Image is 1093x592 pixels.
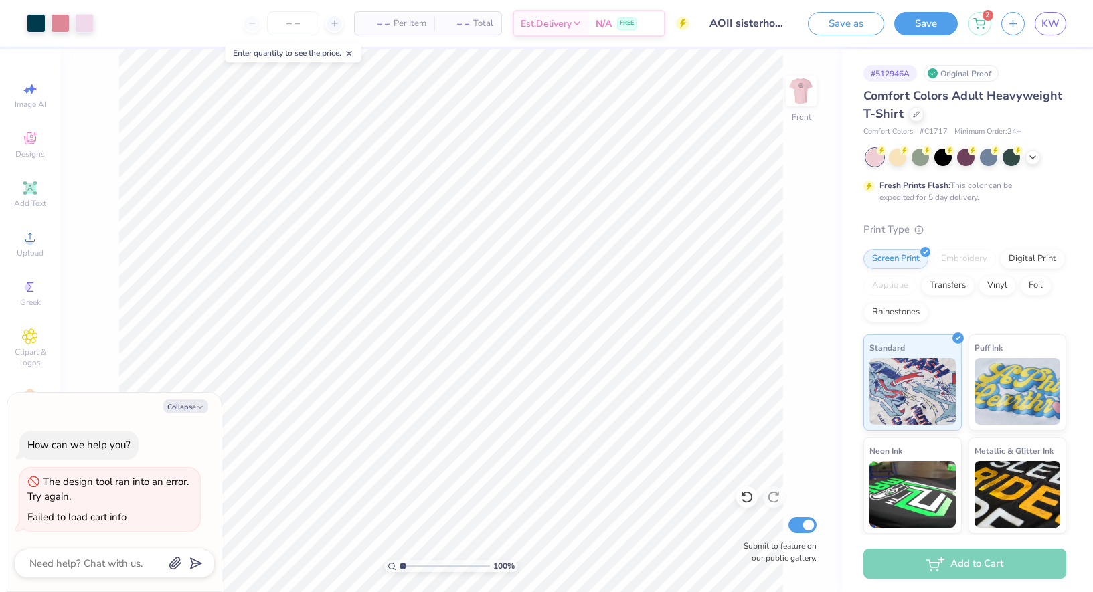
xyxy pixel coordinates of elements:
[879,179,1044,203] div: This color can be expedited for 5 day delivery.
[954,126,1021,138] span: Minimum Order: 24 +
[869,443,902,458] span: Neon Ink
[7,347,54,368] span: Clipart & logos
[27,510,127,524] div: Failed to load cart info
[863,276,917,296] div: Applique
[493,560,515,572] span: 100 %
[442,17,469,31] span: – –
[394,17,426,31] span: Per Item
[975,340,1003,355] span: Puff Ink
[792,111,811,123] div: Front
[863,88,1062,122] span: Comfort Colors Adult Heavyweight T-Shirt
[699,10,798,37] input: Untitled Design
[1000,249,1065,269] div: Digital Print
[620,19,634,28] span: FREE
[596,17,612,31] span: N/A
[932,249,996,269] div: Embroidery
[975,358,1061,425] img: Puff Ink
[27,438,131,452] div: How can we help you?
[869,340,905,355] span: Standard
[788,78,815,104] img: Front
[17,248,44,258] span: Upload
[879,180,950,191] strong: Fresh Prints Flash:
[1020,276,1052,296] div: Foil
[15,99,46,110] span: Image AI
[979,276,1016,296] div: Vinyl
[226,43,361,62] div: Enter quantity to see the price.
[20,297,41,308] span: Greek
[163,399,208,413] button: Collapse
[924,65,999,82] div: Original Proof
[521,17,572,31] span: Est. Delivery
[15,149,45,159] span: Designs
[1041,16,1060,31] span: KW
[975,461,1061,528] img: Metallic & Glitter Ink
[975,443,1054,458] span: Metallic & Glitter Ink
[921,276,975,296] div: Transfers
[863,249,928,269] div: Screen Print
[363,17,390,31] span: – –
[894,12,958,35] button: Save
[863,222,1066,237] div: Print Type
[869,358,956,425] img: Standard
[1035,12,1066,35] a: KW
[869,461,956,528] img: Neon Ink
[473,17,493,31] span: Total
[14,198,46,209] span: Add Text
[920,126,948,138] span: # C1717
[863,302,928,322] div: Rhinestones
[736,540,817,564] label: Submit to feature on our public gallery.
[808,12,884,35] button: Save as
[983,10,993,21] span: 2
[27,475,189,504] div: The design tool ran into an error. Try again.
[267,11,319,35] input: – –
[863,65,917,82] div: # 512946A
[863,126,913,138] span: Comfort Colors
